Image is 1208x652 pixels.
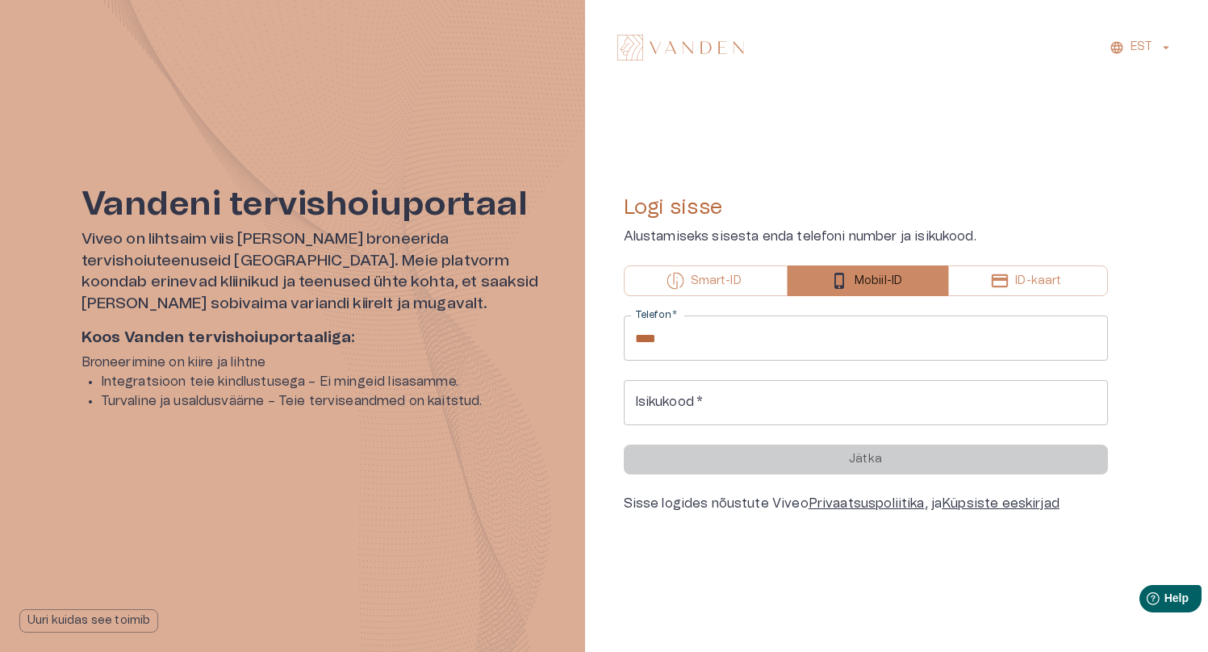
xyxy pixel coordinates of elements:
iframe: Help widget launcher [1082,579,1208,624]
p: EST [1131,39,1152,56]
p: ID-kaart [1015,273,1061,290]
button: Smart-ID [624,265,788,296]
a: Küpsiste eeskirjad [942,497,1060,510]
button: ID-kaart [948,265,1107,296]
p: Mobiil-ID [855,273,902,290]
img: Vanden logo [617,35,744,61]
button: Mobiil-ID [788,265,948,296]
div: Sisse logides nõustute Viveo , ja [624,494,1108,513]
label: Telefon [635,308,677,322]
button: EST [1107,36,1176,59]
button: Uuri kuidas see toimib [19,609,158,633]
h4: Logi sisse [624,194,1108,220]
p: Smart-ID [691,273,742,290]
p: Alustamiseks sisesta enda telefoni number ja isikukood. [624,227,1108,246]
a: Privaatsuspoliitika [809,497,925,510]
p: Uuri kuidas see toimib [27,612,150,629]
